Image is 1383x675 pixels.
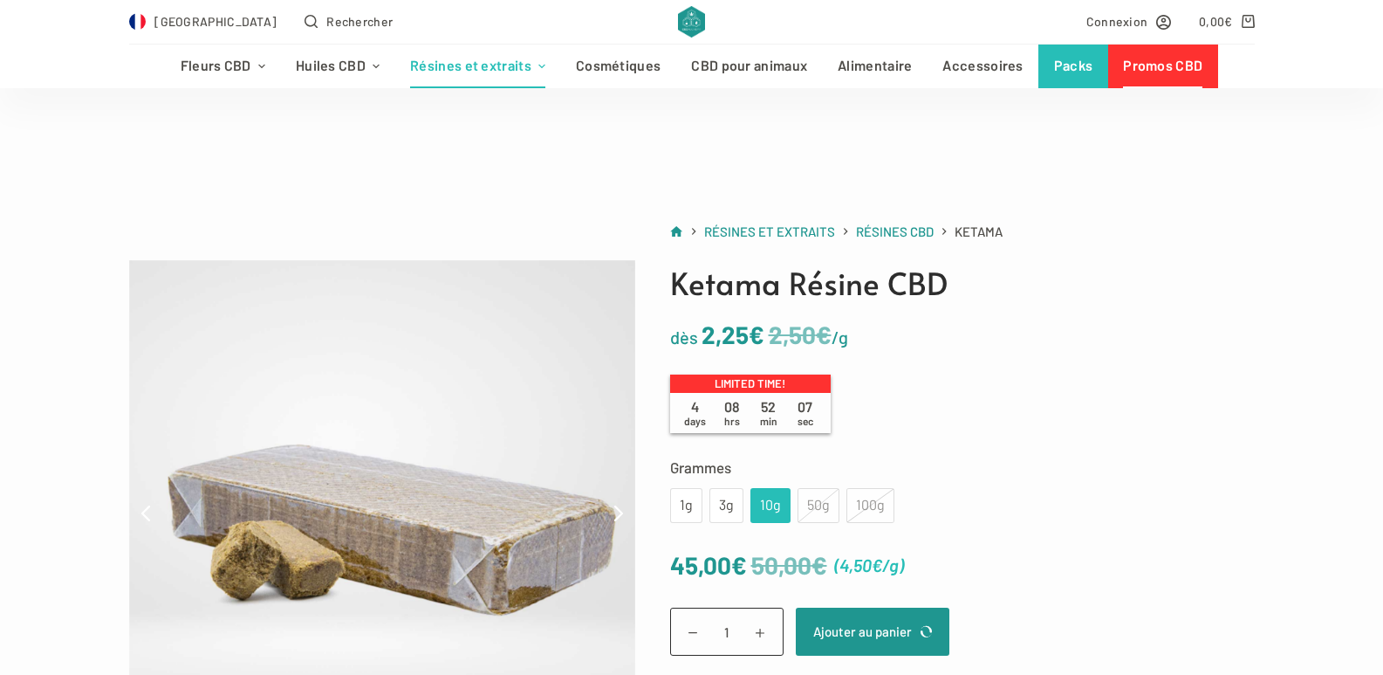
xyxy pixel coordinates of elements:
[856,224,934,239] span: Résines CBD
[787,398,824,428] span: 07
[720,494,733,517] div: 3g
[305,11,393,31] button: Ouvrir le formulaire de recherche
[882,554,899,575] span: /g
[561,45,676,88] a: Cosmétiques
[681,494,692,517] div: 1g
[856,221,934,243] a: Résines CBD
[670,550,747,580] bdi: 45,00
[955,221,1003,243] span: Ketama
[832,327,848,348] span: /g
[751,550,827,580] bdi: 50,00
[129,13,147,31] img: FR Flag
[326,11,393,31] span: Rechercher
[678,6,705,38] img: CBD Alchemy
[731,550,747,580] span: €
[280,45,394,88] a: Huiles CBD
[823,45,928,88] a: Alimentaire
[872,554,882,575] span: €
[129,11,277,31] a: Select Country
[750,398,787,428] span: 52
[839,554,882,575] bdi: 4,50
[165,45,1218,88] nav: Menu d’en-tête
[154,11,277,31] span: [GEOGRAPHIC_DATA]
[811,550,827,580] span: €
[760,415,777,427] span: min
[1086,11,1148,31] span: Connexion
[798,415,813,427] span: sec
[676,45,823,88] a: CBD pour animaux
[834,551,904,580] span: ( )
[704,224,835,239] span: Résines et extraits
[670,327,698,348] span: dès
[724,415,740,427] span: hrs
[702,320,764,349] bdi: 2,25
[670,375,831,394] p: Limited time!
[796,608,949,656] button: Ajouter au panier
[769,320,832,349] bdi: 2,50
[684,415,706,427] span: days
[704,221,835,243] a: Résines et extraits
[670,455,1255,479] label: Grammes
[677,398,714,428] span: 4
[165,45,280,88] a: Fleurs CBD
[670,608,784,656] input: Quantité de produits
[1199,11,1254,31] a: Panier d’achat
[1199,14,1233,29] bdi: 0,00
[816,320,832,349] span: €
[928,45,1038,88] a: Accessoires
[670,260,1255,307] h1: Ketama Résine CBD
[761,494,780,517] div: 10g
[714,398,750,428] span: 08
[1038,45,1108,88] a: Packs
[749,320,764,349] span: €
[1224,14,1232,29] span: €
[1086,11,1172,31] a: Connexion
[395,45,561,88] a: Résines et extraits
[1108,45,1218,88] a: Promos CBD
